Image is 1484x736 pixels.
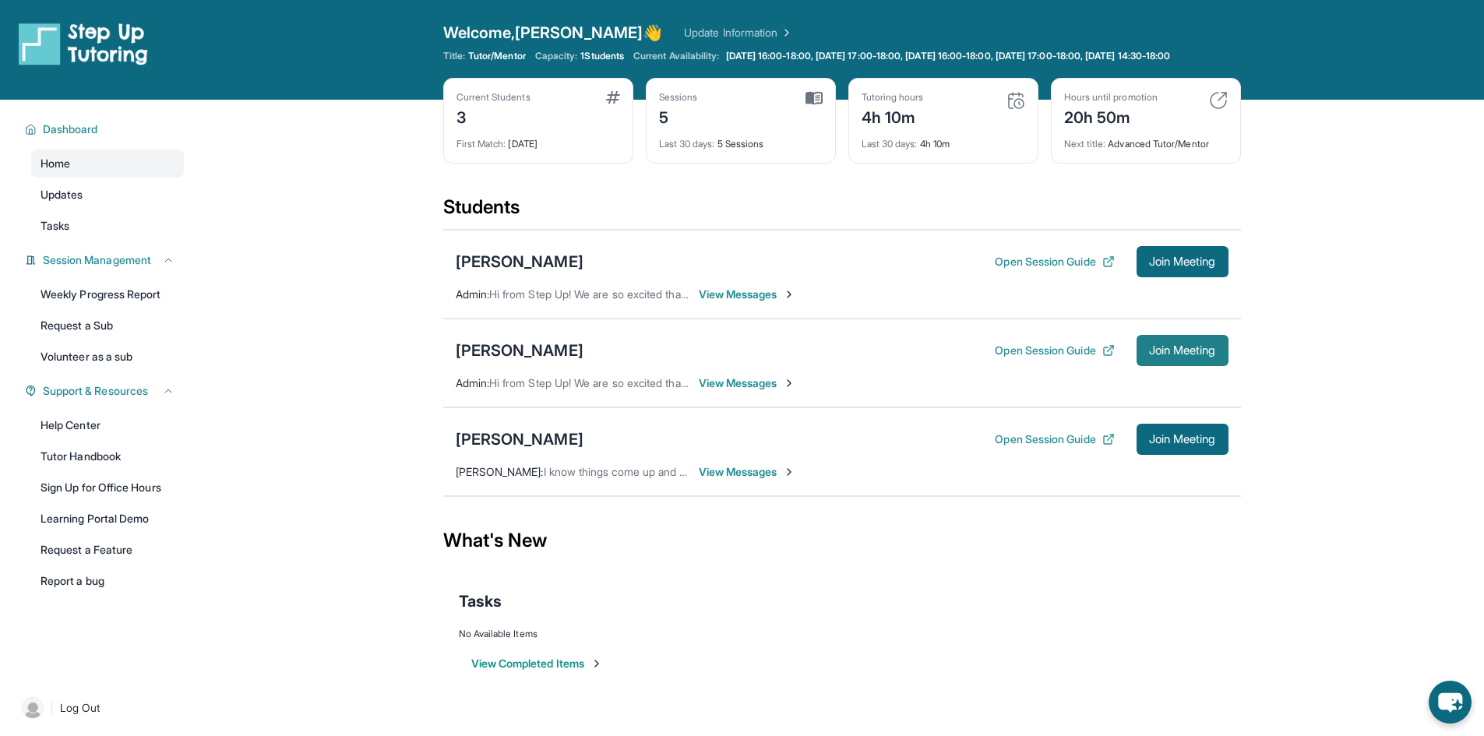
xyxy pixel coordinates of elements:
[1137,335,1228,366] button: Join Meeting
[459,590,502,612] span: Tasks
[37,383,174,399] button: Support & Resources
[1064,91,1158,104] div: Hours until promotion
[535,50,578,62] span: Capacity:
[443,22,663,44] span: Welcome, [PERSON_NAME] 👋
[1006,91,1025,110] img: card
[726,50,1171,62] span: [DATE] 16:00-18:00, [DATE] 17:00-18:00, [DATE] 16:00-18:00, [DATE] 17:00-18:00, [DATE] 14:30-18:00
[43,121,98,137] span: Dashboard
[31,474,184,502] a: Sign Up for Office Hours
[16,691,184,725] a: |Log Out
[31,442,184,470] a: Tutor Handbook
[783,377,795,389] img: Chevron-Right
[443,506,1241,575] div: What's New
[443,195,1241,229] div: Students
[862,91,924,104] div: Tutoring hours
[22,697,44,719] img: user-img
[60,700,100,716] span: Log Out
[684,25,793,40] a: Update Information
[456,287,489,301] span: Admin :
[456,465,544,478] span: [PERSON_NAME] :
[456,376,489,389] span: Admin :
[659,129,823,150] div: 5 Sessions
[777,25,793,40] img: Chevron Right
[783,288,795,301] img: Chevron-Right
[659,138,715,150] span: Last 30 days :
[19,22,148,65] img: logo
[783,466,795,478] img: Chevron-Right
[659,104,698,129] div: 5
[31,505,184,533] a: Learning Portal Demo
[43,383,148,399] span: Support & Resources
[31,567,184,595] a: Report a bug
[633,50,719,62] span: Current Availability:
[805,91,823,105] img: card
[471,656,603,671] button: View Completed Items
[456,129,620,150] div: [DATE]
[31,212,184,240] a: Tasks
[456,340,583,361] div: [PERSON_NAME]
[1429,681,1472,724] button: chat-button
[31,343,184,371] a: Volunteer as a sub
[659,91,698,104] div: Sessions
[456,104,531,129] div: 3
[456,91,531,104] div: Current Students
[459,628,1225,640] div: No Available Items
[41,187,83,202] span: Updates
[995,254,1114,269] button: Open Session Guide
[699,464,796,480] span: View Messages
[1064,138,1106,150] span: Next title :
[31,181,184,209] a: Updates
[31,536,184,564] a: Request a Feature
[31,150,184,178] a: Home
[1149,435,1216,444] span: Join Meeting
[995,343,1114,358] button: Open Session Guide
[41,218,69,234] span: Tasks
[31,411,184,439] a: Help Center
[456,138,506,150] span: First Match :
[456,251,583,273] div: [PERSON_NAME]
[1137,424,1228,455] button: Join Meeting
[41,156,70,171] span: Home
[1064,129,1228,150] div: Advanced Tutor/Mentor
[50,699,54,717] span: |
[1149,257,1216,266] span: Join Meeting
[995,431,1114,447] button: Open Session Guide
[862,138,918,150] span: Last 30 days :
[1137,246,1228,277] button: Join Meeting
[1149,346,1216,355] span: Join Meeting
[43,252,151,268] span: Session Management
[862,129,1025,150] div: 4h 10m
[606,91,620,104] img: card
[468,50,526,62] span: Tutor/Mentor
[699,287,796,302] span: View Messages
[31,312,184,340] a: Request a Sub
[544,465,820,478] span: I know things come up and plans change, that's all good
[699,375,796,391] span: View Messages
[37,252,174,268] button: Session Management
[723,50,1174,62] a: [DATE] 16:00-18:00, [DATE] 17:00-18:00, [DATE] 16:00-18:00, [DATE] 17:00-18:00, [DATE] 14:30-18:00
[37,121,174,137] button: Dashboard
[1064,104,1158,129] div: 20h 50m
[580,50,624,62] span: 1 Students
[1209,91,1228,110] img: card
[31,280,184,308] a: Weekly Progress Report
[456,428,583,450] div: [PERSON_NAME]
[443,50,465,62] span: Title:
[862,104,924,129] div: 4h 10m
